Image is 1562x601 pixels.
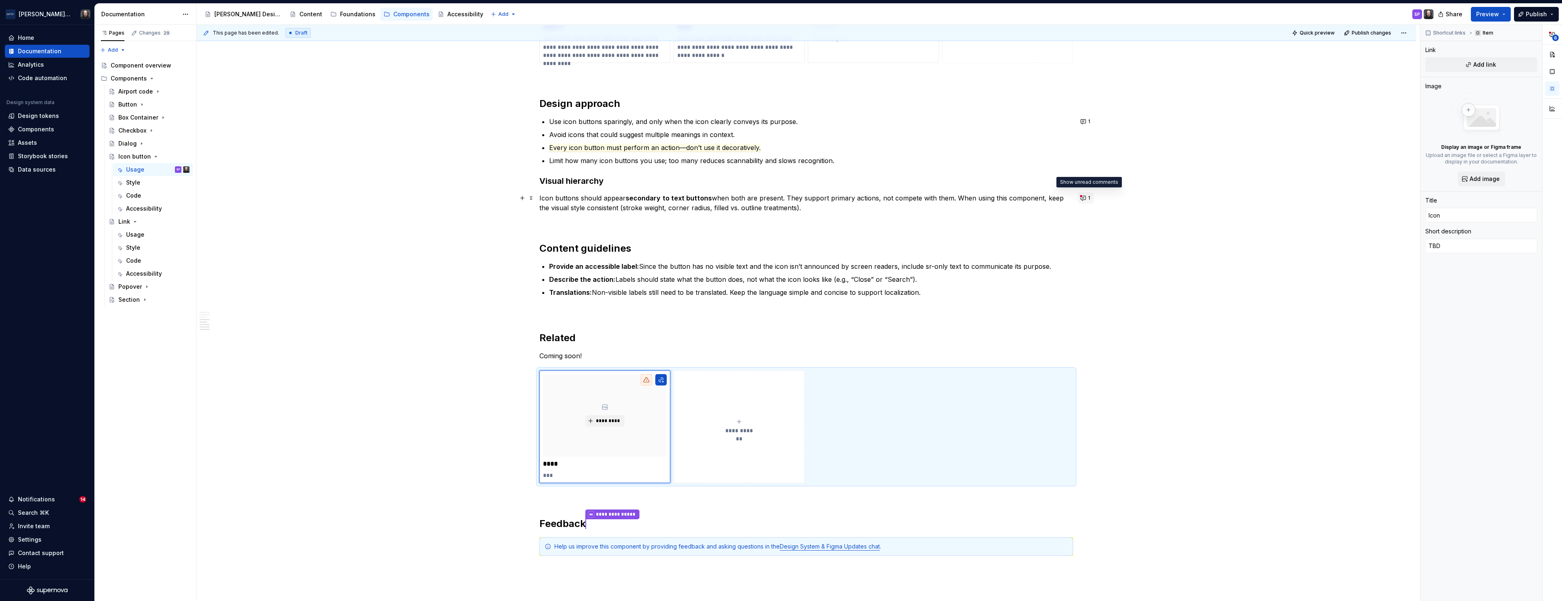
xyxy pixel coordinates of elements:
[1425,239,1537,253] textarea: TBD
[118,126,146,135] div: Checkbox
[1471,7,1511,22] button: Preview
[1289,27,1338,39] button: Quick preview
[554,542,1068,551] div: Help us improve this component by providing feedback and asking questions in the .
[447,10,483,18] div: Accessibility
[1526,10,1547,18] span: Publish
[105,124,193,137] a: Checkbox
[18,152,68,160] div: Storybook stories
[5,31,89,44] a: Home
[105,215,193,228] a: Link
[5,163,89,176] a: Data sources
[105,98,193,111] a: Button
[111,74,147,83] div: Components
[183,166,190,173] img: Teunis Vorsteveld
[5,560,89,573] button: Help
[539,331,1073,344] h2: Related
[1425,57,1537,72] button: Add link
[1342,27,1395,39] button: Publish changes
[7,99,55,106] div: Design system data
[1300,30,1335,36] span: Quick preview
[126,257,141,265] div: Code
[1425,208,1537,222] input: Add title
[780,543,880,550] a: Design System & Figma Updates chat
[118,283,142,291] div: Popover
[549,288,592,296] strong: Translations:
[1470,175,1500,183] span: Add image
[126,270,162,278] div: Accessibility
[113,189,193,202] a: Code
[5,109,89,122] a: Design tokens
[139,30,171,36] div: Changes
[488,9,519,20] button: Add
[5,533,89,546] a: Settings
[118,139,137,148] div: Dialog
[1514,7,1559,22] button: Publish
[18,165,56,174] div: Data sources
[5,72,89,85] a: Code automation
[105,150,193,163] a: Icon button
[327,8,379,21] a: Foundations
[498,11,508,17] span: Add
[105,137,193,150] a: Dialog
[113,241,193,254] a: Style
[105,280,193,293] a: Popover
[549,262,639,270] strong: Provide an accessible label:
[105,293,193,306] a: Section
[286,8,325,21] a: Content
[98,72,193,85] div: Components
[1414,11,1420,17] div: SP
[1078,116,1094,127] button: 1
[113,228,193,241] a: Usage
[340,10,375,18] div: Foundations
[549,144,761,152] span: Every icon button must perform an action—don’t use it decoratively.
[6,9,15,19] img: f0306bc8-3074-41fb-b11c-7d2e8671d5eb.png
[108,47,118,53] span: Add
[118,296,140,304] div: Section
[162,30,171,36] span: 29
[549,156,1073,165] p: Limit how many icon buttons you use; too many reduces scannability and slows recognition.
[1088,195,1090,201] span: 1
[126,192,141,200] div: Code
[2,5,93,23] button: [PERSON_NAME] AirlinesTeunis Vorsteveld
[113,254,193,267] a: Code
[101,30,124,36] div: Pages
[1425,46,1436,54] div: Link
[113,176,193,189] a: Style
[380,8,433,21] a: Components
[5,547,89,560] button: Contact support
[1425,196,1437,205] div: Title
[1434,7,1468,22] button: Share
[1352,30,1391,36] span: Publish changes
[1476,10,1499,18] span: Preview
[118,100,137,109] div: Button
[295,30,308,36] span: Draft
[1078,192,1094,204] button: 1
[18,522,50,530] div: Invite team
[5,493,89,506] button: Notifications14
[27,586,68,594] svg: Supernova Logo
[111,61,171,70] div: Component overview
[118,87,153,96] div: Airport code
[18,112,59,120] div: Design tokens
[1425,152,1537,165] p: Upload an image file or select a Figma layer to display in your documentation.
[1425,227,1471,235] div: Short description
[18,549,64,557] div: Contact support
[549,117,1073,126] p: Use icon buttons sparingly, and only when the icon clearly conveys its purpose.
[79,496,86,503] span: 14
[539,242,1073,255] h2: Content guidelines
[5,506,89,519] button: Search ⌘K
[1056,177,1122,187] div: Show unread comments
[1433,30,1466,36] span: Shortcut links
[126,165,144,174] div: Usage
[19,10,71,18] div: [PERSON_NAME] Airlines
[539,351,1073,361] p: Coming soon!
[105,111,193,124] a: Box Container
[539,517,1073,531] h2: Feedback
[126,205,162,213] div: Accessibility
[176,165,180,174] div: SP
[126,179,140,187] div: Style
[118,113,158,122] div: Box Container
[18,74,67,82] div: Code automation
[1423,27,1469,39] button: Shortcut links
[5,45,89,58] a: Documentation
